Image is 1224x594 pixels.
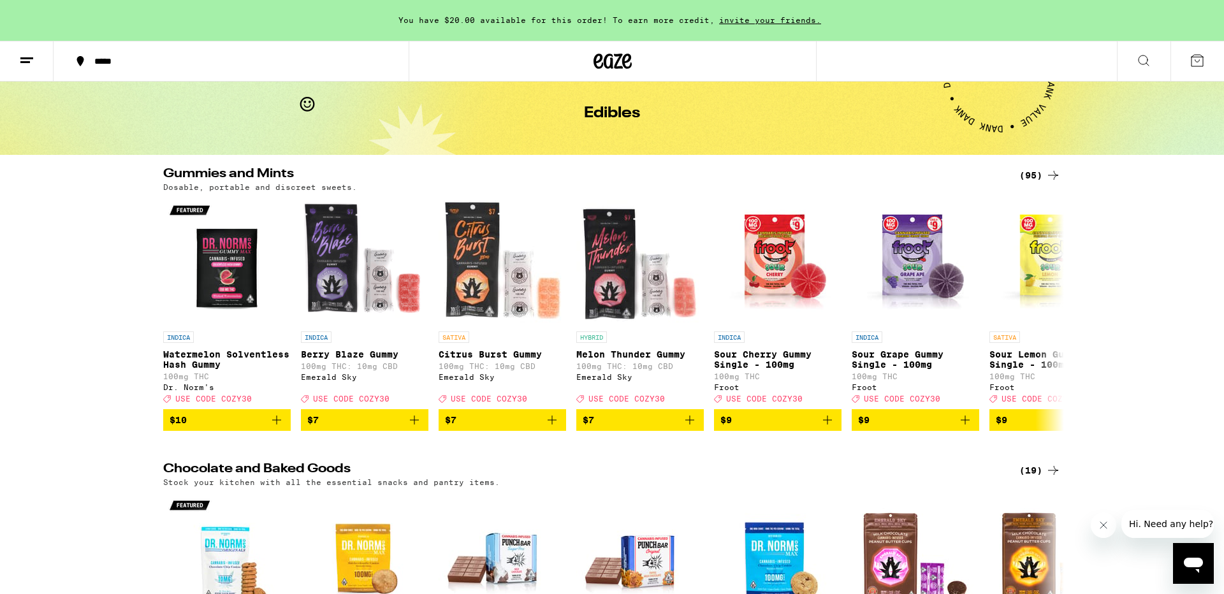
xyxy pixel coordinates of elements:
a: Open page for Melon Thunder Gummy from Emerald Sky [576,198,704,409]
div: Froot [852,383,979,391]
p: INDICA [714,331,745,343]
p: Sour Cherry Gummy Single - 100mg [714,349,841,370]
h2: Chocolate and Baked Goods [163,463,998,478]
span: USE CODE COZY30 [175,395,252,403]
button: Add to bag [989,409,1117,431]
div: Dr. Norm's [163,383,291,391]
span: USE CODE COZY30 [451,395,527,403]
h2: Gummies and Mints [163,168,998,183]
a: (95) [1019,168,1061,183]
div: Emerald Sky [576,373,704,381]
h1: Edibles [584,106,640,121]
p: Berry Blaze Gummy [301,349,428,359]
img: Emerald Sky - Citrus Burst Gummy [439,198,566,325]
span: $7 [307,415,319,425]
span: USE CODE COZY30 [726,395,803,403]
a: (19) [1019,463,1061,478]
p: INDICA [163,331,194,343]
span: USE CODE COZY30 [588,395,665,403]
p: INDICA [852,331,882,343]
p: 100mg THC [163,372,291,380]
p: Dosable, portable and discreet sweets. [163,183,357,191]
p: 100mg THC: 10mg CBD [439,362,566,370]
iframe: Close message [1091,512,1116,538]
span: $10 [170,415,187,425]
button: Add to bag [301,409,428,431]
p: Stock your kitchen with all the essential snacks and pantry items. [163,478,500,486]
p: Citrus Burst Gummy [439,349,566,359]
button: Add to bag [852,409,979,431]
p: 100mg THC: 10mg CBD [576,362,704,370]
span: USE CODE COZY30 [313,395,390,403]
p: 100mg THC [852,372,979,380]
a: Open page for Sour Lemon Gummy Single - 100mg from Froot [989,198,1117,409]
a: Open page for Sour Grape Gummy Single - 100mg from Froot [852,198,979,409]
a: Open page for Citrus Burst Gummy from Emerald Sky [439,198,566,409]
img: Emerald Sky - Melon Thunder Gummy [576,198,704,325]
button: Add to bag [439,409,566,431]
p: SATIVA [439,331,469,343]
img: Froot - Sour Grape Gummy Single - 100mg [852,198,979,325]
span: $9 [996,415,1007,425]
span: $7 [445,415,456,425]
span: USE CODE COZY30 [1002,395,1078,403]
button: Add to bag [163,409,291,431]
a: Open page for Sour Cherry Gummy Single - 100mg from Froot [714,198,841,409]
p: 100mg THC [989,372,1117,380]
p: 100mg THC [714,372,841,380]
button: Add to bag [576,409,704,431]
span: $9 [858,415,870,425]
button: Add to bag [714,409,841,431]
img: Froot - Sour Lemon Gummy Single - 100mg [989,198,1117,325]
a: Open page for Watermelon Solventless Hash Gummy from Dr. Norm's [163,198,291,409]
img: Emerald Sky - Berry Blaze Gummy [301,198,428,325]
span: $7 [583,415,594,425]
iframe: Button to launch messaging window [1173,543,1214,584]
p: Melon Thunder Gummy [576,349,704,359]
div: Emerald Sky [301,373,428,381]
span: You have $20.00 available for this order! To earn more credit, [398,16,715,24]
p: HYBRID [576,331,607,343]
span: $9 [720,415,732,425]
span: USE CODE COZY30 [864,395,940,403]
span: invite your friends. [715,16,826,24]
p: Sour Lemon Gummy Single - 100mg [989,349,1117,370]
img: Dr. Norm's - Watermelon Solventless Hash Gummy [163,198,291,325]
p: 100mg THC: 10mg CBD [301,362,428,370]
div: Froot [714,383,841,391]
p: INDICA [301,331,331,343]
div: Emerald Sky [439,373,566,381]
p: SATIVA [989,331,1020,343]
div: Froot [989,383,1117,391]
p: Watermelon Solventless Hash Gummy [163,349,291,370]
img: Froot - Sour Cherry Gummy Single - 100mg [714,198,841,325]
p: Sour Grape Gummy Single - 100mg [852,349,979,370]
iframe: Message from company [1121,510,1214,538]
a: Open page for Berry Blaze Gummy from Emerald Sky [301,198,428,409]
